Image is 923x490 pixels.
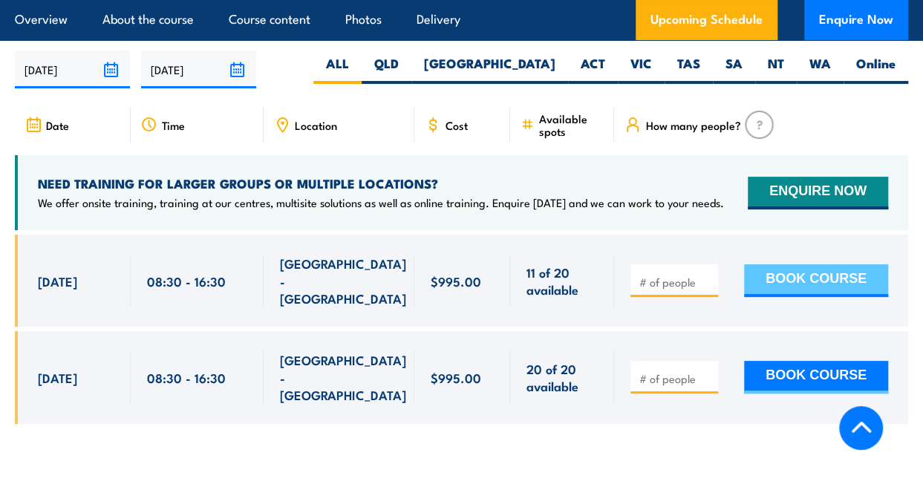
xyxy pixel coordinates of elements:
[755,55,797,84] label: NT
[295,119,337,131] span: Location
[618,55,665,84] label: VIC
[38,272,77,290] span: [DATE]
[446,119,468,131] span: Cost
[38,175,724,192] h4: NEED TRAINING FOR LARGER GROUPS OR MULTIPLE LOCATIONS?
[844,55,908,84] label: Online
[526,360,598,395] span: 20 of 20 available
[639,275,713,290] input: # of people
[38,369,77,386] span: [DATE]
[313,55,362,84] label: ALL
[162,119,185,131] span: Time
[797,55,844,84] label: WA
[411,55,568,84] label: [GEOGRAPHIC_DATA]
[15,50,130,88] input: From date
[141,50,256,88] input: To date
[713,55,755,84] label: SA
[38,195,724,210] p: We offer onsite training, training at our centres, multisite solutions as well as online training...
[431,272,481,290] span: $995.00
[431,369,481,386] span: $995.00
[645,119,740,131] span: How many people?
[748,177,888,209] button: ENQUIRE NOW
[526,264,598,298] span: 11 of 20 available
[744,361,888,393] button: BOOK COURSE
[280,255,406,307] span: [GEOGRAPHIC_DATA] - [GEOGRAPHIC_DATA]
[147,369,226,386] span: 08:30 - 16:30
[665,55,713,84] label: TAS
[280,351,406,403] span: [GEOGRAPHIC_DATA] - [GEOGRAPHIC_DATA]
[539,112,604,137] span: Available spots
[639,371,713,386] input: # of people
[46,119,69,131] span: Date
[568,55,618,84] label: ACT
[744,264,888,297] button: BOOK COURSE
[362,55,411,84] label: QLD
[147,272,226,290] span: 08:30 - 16:30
